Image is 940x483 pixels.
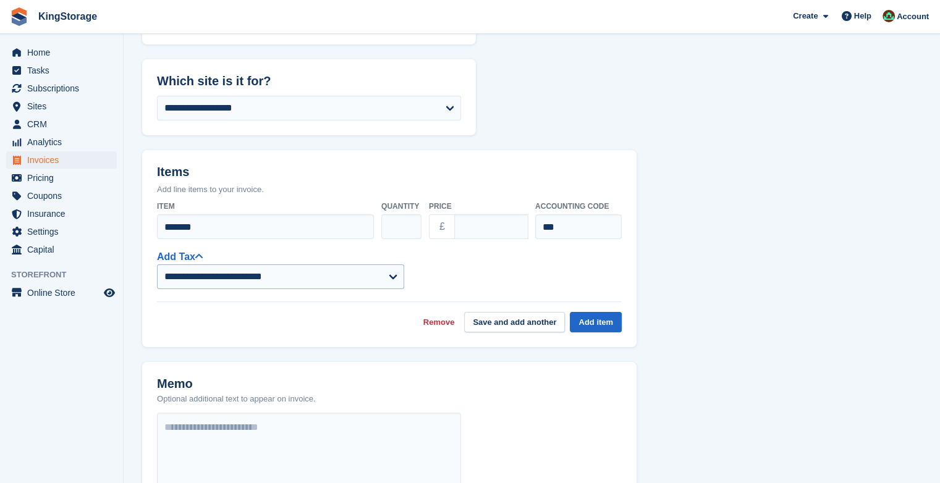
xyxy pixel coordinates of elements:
[854,10,871,22] span: Help
[27,62,101,79] span: Tasks
[27,205,101,222] span: Insurance
[381,201,421,212] label: Quantity
[570,312,622,332] button: Add item
[6,169,117,187] a: menu
[157,183,622,196] p: Add line items to your invoice.
[157,165,622,182] h2: Items
[6,151,117,169] a: menu
[27,98,101,115] span: Sites
[6,62,117,79] a: menu
[102,285,117,300] a: Preview store
[27,241,101,258] span: Capital
[27,133,101,151] span: Analytics
[10,7,28,26] img: stora-icon-8386f47178a22dfd0bd8f6a31ec36ba5ce8667c1dd55bd0f319d3a0aa187defe.svg
[157,377,316,391] h2: Memo
[6,187,117,204] a: menu
[157,201,374,212] label: Item
[27,223,101,240] span: Settings
[6,284,117,301] a: menu
[793,10,818,22] span: Create
[429,201,528,212] label: Price
[33,6,102,27] a: KingStorage
[6,133,117,151] a: menu
[27,284,101,301] span: Online Store
[6,205,117,222] a: menu
[6,44,117,61] a: menu
[464,312,565,332] button: Save and add another
[6,223,117,240] a: menu
[6,80,117,97] a: menu
[11,269,123,281] span: Storefront
[27,44,101,61] span: Home
[157,251,203,262] a: Add Tax
[157,74,461,88] h2: Which site is it for?
[27,80,101,97] span: Subscriptions
[27,115,101,133] span: CRM
[27,169,101,187] span: Pricing
[6,115,117,133] a: menu
[157,393,316,405] p: Optional additional text to appear on invoice.
[883,10,895,22] img: John King
[535,201,622,212] label: Accounting code
[423,316,455,329] a: Remove
[27,187,101,204] span: Coupons
[6,241,117,258] a: menu
[897,10,929,23] span: Account
[6,98,117,115] a: menu
[27,151,101,169] span: Invoices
